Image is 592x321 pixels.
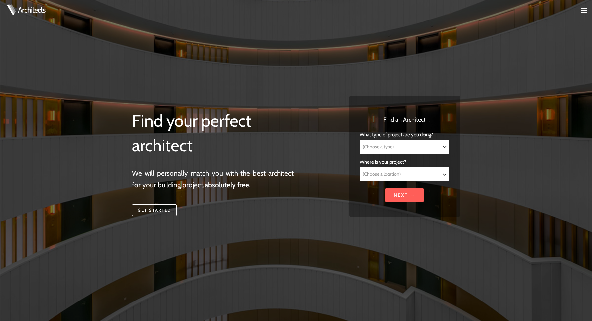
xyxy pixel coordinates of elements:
[132,108,294,158] h1: Find your perfect architect
[360,132,433,138] span: What type of project are you doing?
[18,6,45,14] a: Architects
[132,167,294,191] p: We will personally match you with the best architect for your building project, .
[5,4,17,15] img: Architects
[385,188,424,202] input: Next →
[205,181,249,189] strong: absolutely free
[132,204,177,216] a: Get started
[360,115,449,124] h3: Find an Architect
[360,159,406,165] span: Where is your project?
